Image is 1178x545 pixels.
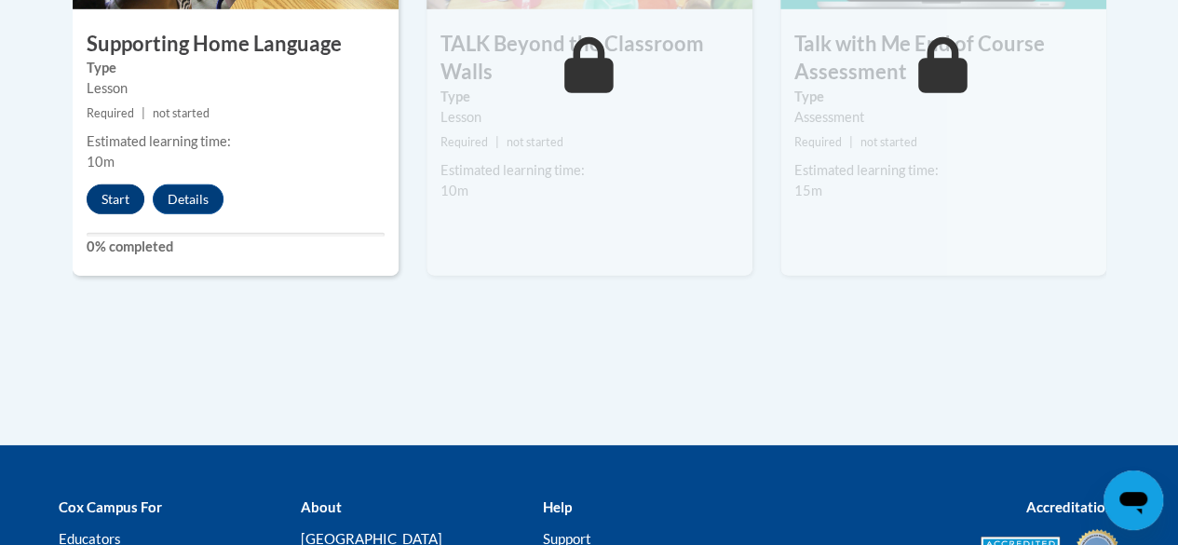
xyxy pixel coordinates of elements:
div: Estimated learning time: [87,131,385,152]
span: | [849,135,853,149]
b: Accreditations [1026,498,1120,515]
h3: TALK Beyond the Classroom Walls [427,30,752,88]
span: not started [153,106,210,120]
div: Lesson [87,78,385,99]
span: 10m [87,154,115,170]
button: Start [87,184,144,214]
b: About [300,498,341,515]
h3: Talk with Me End of Course Assessment [780,30,1106,88]
span: 15m [794,183,822,198]
span: not started [507,135,563,149]
b: Cox Campus For [59,498,162,515]
b: Help [542,498,571,515]
div: Lesson [440,107,738,128]
label: 0% completed [87,237,385,257]
span: | [495,135,499,149]
div: Assessment [794,107,1092,128]
label: Type [87,58,385,78]
span: Required [440,135,488,149]
iframe: Button to launch messaging window [1104,470,1163,530]
label: Type [794,87,1092,107]
label: Type [440,87,738,107]
span: | [142,106,145,120]
span: not started [860,135,917,149]
div: Estimated learning time: [794,160,1092,181]
span: Required [87,106,134,120]
span: Required [794,135,842,149]
h3: Supporting Home Language [73,30,399,59]
div: Estimated learning time: [440,160,738,181]
span: 10m [440,183,468,198]
button: Details [153,184,223,214]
